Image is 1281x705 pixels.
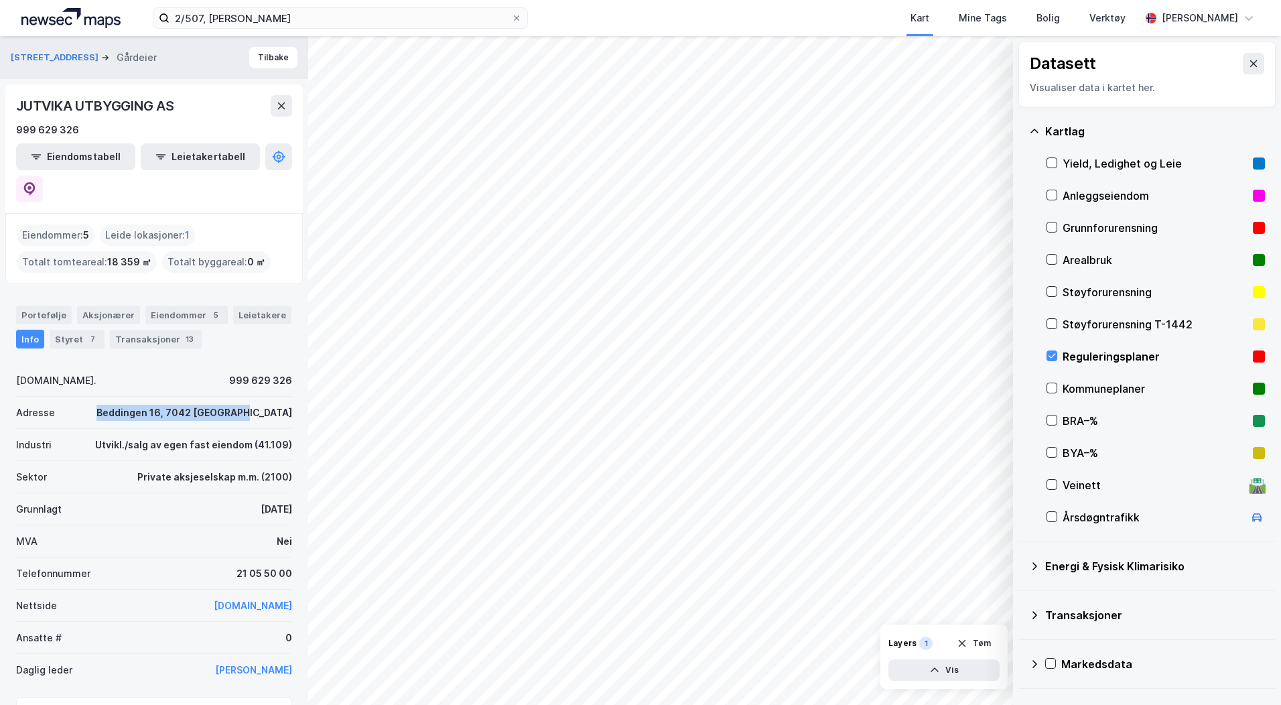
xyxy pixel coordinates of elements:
[214,600,292,611] a: [DOMAIN_NAME]
[1063,220,1248,236] div: Grunnforurensning
[50,330,105,348] div: Styret
[1030,80,1264,96] div: Visualiser data i kartet her.
[277,533,292,550] div: Nei
[1214,641,1281,705] iframe: Chat Widget
[247,254,265,270] span: 0 ㎡
[17,225,94,246] div: Eiendommer :
[1162,10,1238,26] div: [PERSON_NAME]
[919,637,933,650] div: 1
[888,659,1000,681] button: Vis
[1063,188,1248,204] div: Anleggseiendom
[1061,656,1265,672] div: Markedsdata
[1045,558,1265,574] div: Energi & Fysisk Klimarisiko
[96,405,292,421] div: Beddingen 16, 7042 [GEOGRAPHIC_DATA]
[11,51,101,64] button: [STREET_ADDRESS]
[1045,607,1265,623] div: Transaksjoner
[1063,413,1248,429] div: BRA–%
[1036,10,1060,26] div: Bolig
[1063,252,1248,268] div: Arealbruk
[1063,316,1248,332] div: Støyforurensning T-1442
[1063,381,1248,397] div: Kommuneplaner
[16,533,38,550] div: MVA
[16,598,57,614] div: Nettside
[16,95,177,117] div: JUTVIKA UTBYGGING AS
[237,566,292,582] div: 21 05 50 00
[1214,641,1281,705] div: Kontrollprogram for chat
[1248,476,1266,494] div: 🛣️
[100,225,195,246] div: Leide lokasjoner :
[209,308,222,322] div: 5
[77,306,140,324] div: Aksjonærer
[1063,348,1248,365] div: Reguleringsplaner
[1063,284,1248,300] div: Støyforurensning
[1045,123,1265,139] div: Kartlag
[16,306,72,324] div: Portefølje
[1063,155,1248,172] div: Yield, Ledighet og Leie
[17,251,157,273] div: Totalt tomteareal :
[170,8,511,28] input: Søk på adresse, matrikkel, gårdeiere, leietakere eller personer
[16,566,90,582] div: Telefonnummer
[1063,445,1248,461] div: BYA–%
[16,330,44,348] div: Info
[16,469,47,485] div: Sektor
[1030,53,1096,74] div: Datasett
[86,332,99,346] div: 7
[162,251,271,273] div: Totalt byggareal :
[183,332,196,346] div: 13
[185,227,190,243] span: 1
[16,143,135,170] button: Eiendomstabell
[16,122,79,138] div: 999 629 326
[229,373,292,389] div: 999 629 326
[888,638,917,649] div: Layers
[145,306,228,324] div: Eiendommer
[16,405,55,421] div: Adresse
[1063,509,1243,525] div: Årsdøgntrafikk
[141,143,260,170] button: Leietakertabell
[959,10,1007,26] div: Mine Tags
[261,501,292,517] div: [DATE]
[1063,477,1243,493] div: Veinett
[16,662,72,678] div: Daglig leder
[110,330,202,348] div: Transaksjoner
[137,469,292,485] div: Private aksjeselskap m.m. (2100)
[233,306,291,324] div: Leietakere
[107,254,151,270] span: 18 359 ㎡
[16,437,52,453] div: Industri
[911,10,929,26] div: Kart
[948,633,1000,654] button: Tøm
[285,630,292,646] div: 0
[16,630,62,646] div: Ansatte #
[117,50,157,66] div: Gårdeier
[16,373,96,389] div: [DOMAIN_NAME].
[95,437,292,453] div: Utvikl./salg av egen fast eiendom (41.109)
[21,8,121,28] img: logo.a4113a55bc3d86da70a041830d287a7e.svg
[16,501,62,517] div: Grunnlagt
[1089,10,1126,26] div: Verktøy
[83,227,89,243] span: 5
[249,47,297,68] button: Tilbake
